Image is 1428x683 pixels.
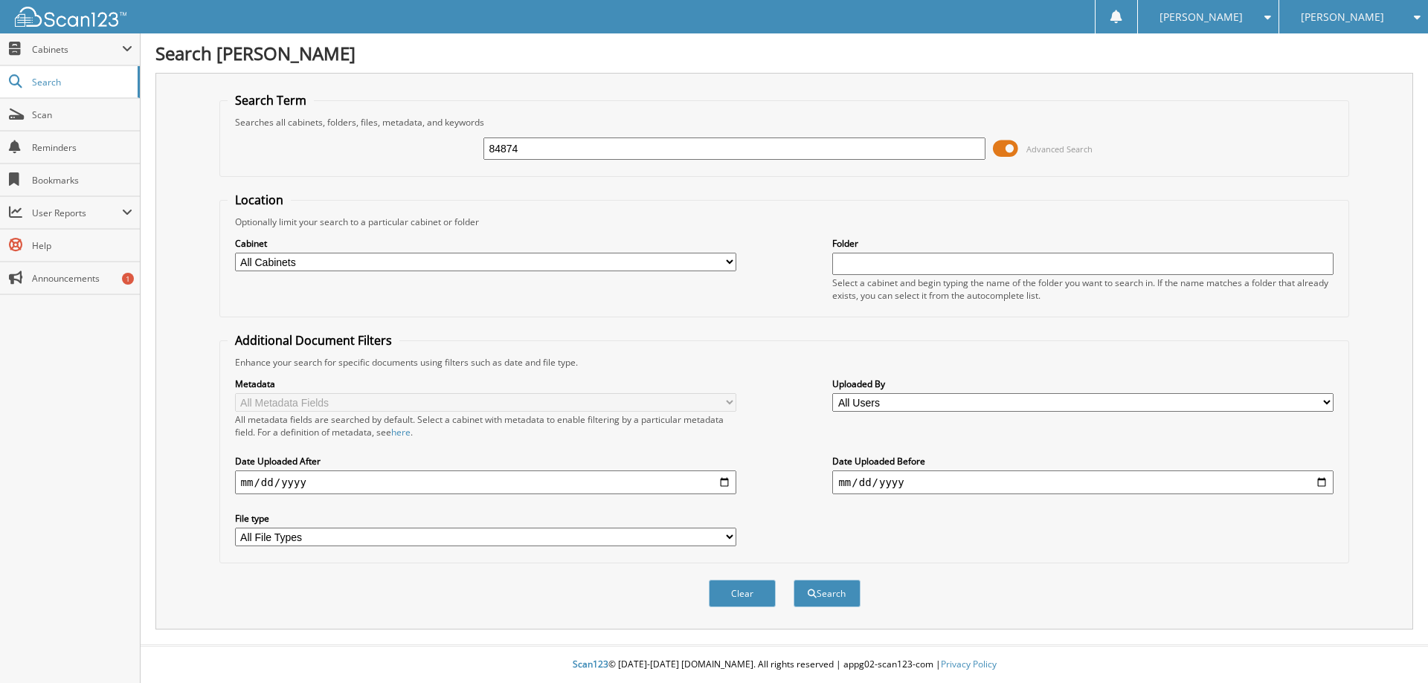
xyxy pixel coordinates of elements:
label: Cabinet [235,237,736,250]
div: Enhance your search for specific documents using filters such as date and file type. [228,356,1342,369]
label: Date Uploaded Before [832,455,1334,467]
div: All metadata fields are searched by default. Select a cabinet with metadata to enable filtering b... [235,413,736,438]
label: Folder [832,237,1334,250]
span: Bookmarks [32,174,132,187]
span: [PERSON_NAME] [1160,13,1243,22]
div: © [DATE]-[DATE] [DOMAIN_NAME]. All rights reserved | appg02-scan123-com | [141,647,1428,683]
div: 1 [122,273,134,285]
span: Scan [32,109,132,121]
div: Searches all cabinets, folders, files, metadata, and keywords [228,116,1342,129]
label: Date Uploaded After [235,455,736,467]
legend: Location [228,192,291,208]
img: scan123-logo-white.svg [15,7,126,27]
button: Search [794,580,861,607]
span: Announcements [32,272,132,285]
input: start [235,470,736,494]
h1: Search [PERSON_NAME] [155,41,1413,65]
label: File type [235,512,736,525]
label: Uploaded By [832,378,1334,390]
div: Select a cabinet and begin typing the name of the folder you want to search in. If the name match... [832,276,1334,302]
label: Metadata [235,378,736,390]
span: Reminders [32,141,132,154]
span: Advanced Search [1026,143,1093,155]
button: Clear [709,580,776,607]
input: end [832,470,1334,494]
legend: Additional Document Filters [228,332,399,349]
legend: Search Term [228,92,314,109]
span: [PERSON_NAME] [1301,13,1384,22]
div: Optionally limit your search to a particular cabinet or folder [228,216,1342,228]
a: Privacy Policy [941,658,997,670]
a: here [391,426,411,438]
span: Scan123 [573,658,608,670]
iframe: Chat Widget [1354,612,1428,683]
span: Search [32,76,130,88]
span: Help [32,239,132,252]
span: User Reports [32,207,122,219]
span: Cabinets [32,43,122,56]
